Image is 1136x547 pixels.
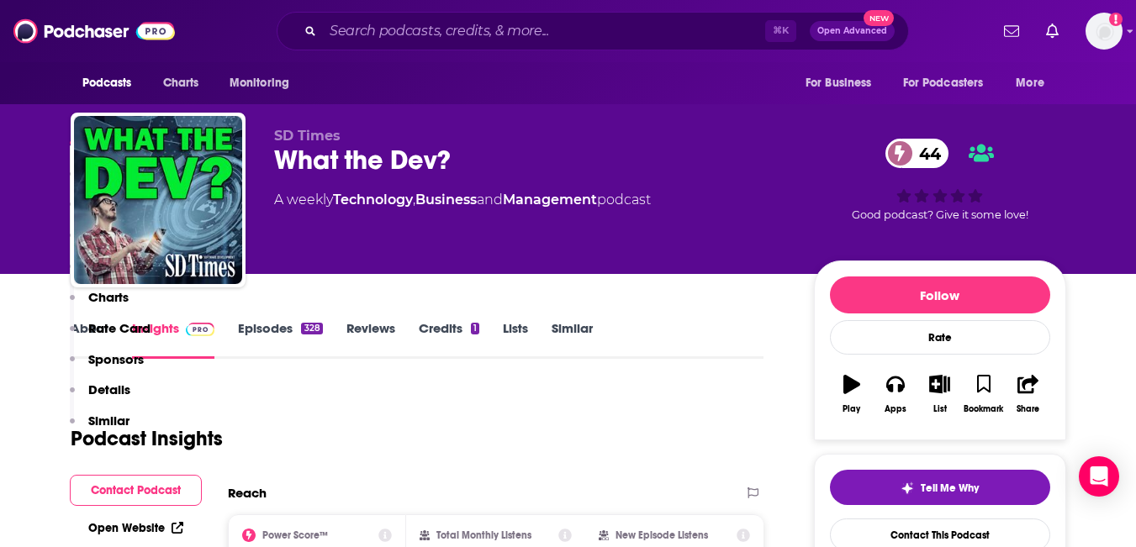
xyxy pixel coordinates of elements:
button: open menu [218,67,311,99]
button: open menu [1004,67,1065,99]
p: Details [88,381,130,397]
div: Bookmark [964,404,1003,414]
div: List [933,404,947,414]
a: Credits1 [419,320,479,359]
span: Podcasts [82,71,132,95]
button: Bookmark [962,364,1006,424]
p: Rate Card [88,320,151,336]
img: Podchaser - Follow, Share and Rate Podcasts [13,15,175,47]
div: A weekly podcast [274,190,651,210]
button: Open AdvancedNew [810,21,895,41]
div: Search podcasts, credits, & more... [277,12,909,50]
button: List [917,364,961,424]
img: tell me why sparkle [901,481,914,495]
span: Monitoring [230,71,289,95]
button: Follow [830,276,1050,313]
button: Similar [70,413,129,444]
span: More [1016,71,1044,95]
button: Sponsors [70,351,144,382]
h2: Total Monthly Listens [436,529,531,541]
input: Search podcasts, credits, & more... [323,18,765,45]
div: Play [843,404,860,414]
div: Rate [830,320,1050,355]
button: Details [70,381,130,413]
div: 328 [301,323,322,334]
span: SD Times [274,128,341,144]
span: ⌘ K [765,20,796,42]
div: 1 [471,323,479,334]
span: Good podcast? Give it some love! [852,208,1028,221]
img: What the Dev? [74,116,242,284]
span: Open Advanced [817,27,887,35]
span: , [413,192,415,208]
span: Tell Me Why [921,481,979,495]
button: Show profile menu [1086,13,1123,50]
a: Lists [503,320,528,359]
div: 44Good podcast? Give it some love! [814,128,1066,232]
a: Technology [333,192,413,208]
h2: Reach [228,485,267,501]
button: Play [830,364,874,424]
div: Share [1017,404,1039,414]
a: Business [415,192,477,208]
button: open menu [892,67,1008,99]
p: Sponsors [88,351,144,367]
button: open menu [794,67,893,99]
a: Management [503,192,597,208]
a: Charts [152,67,209,99]
div: Open Intercom Messenger [1079,456,1119,497]
button: Share [1006,364,1049,424]
svg: Add a profile image [1109,13,1123,26]
div: Apps [885,404,906,414]
button: open menu [71,67,154,99]
a: 44 [885,139,949,168]
button: Apps [874,364,917,424]
span: New [864,10,894,26]
button: Contact Podcast [70,475,202,506]
a: Open Website [88,521,183,535]
span: Logged in as kindrieri [1086,13,1123,50]
a: Similar [552,320,593,359]
h2: Power Score™ [262,529,328,541]
a: Episodes328 [238,320,322,359]
span: For Business [806,71,872,95]
img: User Profile [1086,13,1123,50]
button: tell me why sparkleTell Me Why [830,470,1050,505]
span: 44 [902,139,949,168]
span: For Podcasters [903,71,984,95]
span: Charts [163,71,199,95]
a: Reviews [346,320,395,359]
a: Show notifications dropdown [1039,17,1065,45]
h2: New Episode Listens [616,529,708,541]
button: Rate Card [70,320,151,351]
span: and [477,192,503,208]
p: Similar [88,413,129,429]
a: Show notifications dropdown [997,17,1026,45]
